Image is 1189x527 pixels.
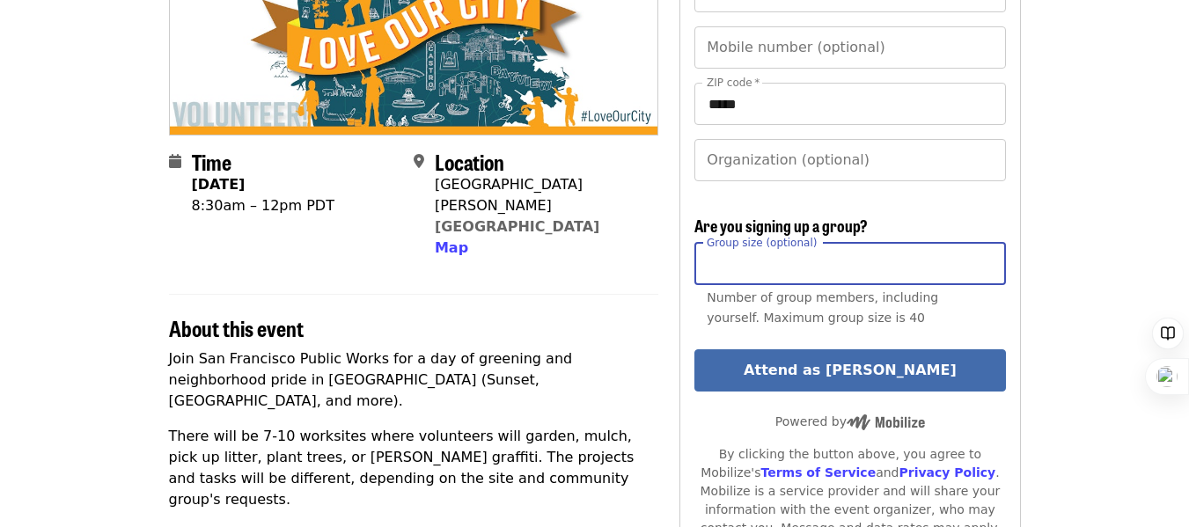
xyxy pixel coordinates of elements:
[435,174,644,216] div: [GEOGRAPHIC_DATA][PERSON_NAME]
[169,426,659,510] p: There will be 7-10 worksites where volunteers will garden, mulch, pick up litter, plant trees, or...
[192,195,334,216] div: 8:30am – 12pm PDT
[192,176,246,193] strong: [DATE]
[694,349,1005,392] button: Attend as [PERSON_NAME]
[435,239,468,256] span: Map
[435,218,599,235] a: [GEOGRAPHIC_DATA]
[899,465,995,479] a: Privacy Policy
[694,26,1005,69] input: Mobile number (optional)
[707,290,938,325] span: Number of group members, including yourself. Maximum group size is 40
[694,214,868,237] span: Are you signing up a group?
[192,146,231,177] span: Time
[435,146,504,177] span: Location
[707,236,817,248] span: Group size (optional)
[847,414,925,430] img: Powered by Mobilize
[435,238,468,259] button: Map
[169,348,659,412] p: Join San Francisco Public Works for a day of greening and neighborhood pride in [GEOGRAPHIC_DATA]...
[414,153,424,170] i: map-marker-alt icon
[760,465,876,479] a: Terms of Service
[169,153,181,170] i: calendar icon
[694,83,1005,125] input: ZIP code
[169,312,304,343] span: About this event
[775,414,925,428] span: Powered by
[694,139,1005,181] input: Organization (optional)
[707,77,760,88] label: ZIP code
[694,243,1005,285] input: [object Object]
